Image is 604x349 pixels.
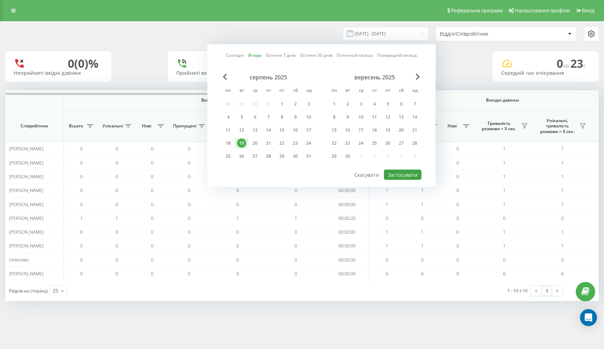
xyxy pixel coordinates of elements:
[410,100,419,109] div: 7
[356,139,366,148] div: 24
[304,152,313,161] div: 31
[9,288,48,294] span: Рядків на сторінці
[80,173,83,180] span: 0
[341,99,354,109] div: вт 2 вер 2025 р.
[275,99,289,109] div: пт 1 серп 2025 р.
[456,215,459,221] span: 0
[456,173,459,180] span: 0
[291,152,300,161] div: 30
[188,187,190,193] span: 0
[302,125,315,136] div: нд 17 серп 2025 р.
[289,151,302,162] div: сб 30 серп 2025 р.
[327,74,421,81] div: вересень 2025
[188,270,190,277] span: 0
[341,151,354,162] div: вт 30 вер 2025 р.
[224,113,233,122] div: 4
[67,123,85,129] span: Всього
[262,112,275,122] div: чт 7 серп 2025 р.
[295,201,297,207] span: 0
[9,242,43,249] span: [PERSON_NAME]
[224,152,233,161] div: 25
[327,138,341,149] div: пн 22 вер 2025 р.
[237,152,246,161] div: 26
[80,229,83,235] span: 0
[381,138,395,149] div: пт 26 вер 2025 р.
[368,99,381,109] div: чт 4 вер 2025 р.
[151,215,153,221] span: 0
[236,215,239,221] span: 1
[264,139,273,148] div: 21
[325,239,369,253] td: 00:00:00
[250,113,260,122] div: 6
[304,126,313,135] div: 17
[503,270,505,277] span: 6
[116,215,118,221] span: 1
[330,152,339,161] div: 29
[80,270,83,277] span: 0
[330,139,339,148] div: 22
[327,151,341,162] div: пн 29 вер 2025 р.
[9,145,43,152] span: [PERSON_NAME]
[330,113,339,122] div: 8
[304,113,313,122] div: 10
[421,229,424,235] span: 1
[80,145,83,152] span: 0
[341,138,354,149] div: вт 23 вер 2025 р.
[295,215,297,221] span: 1
[456,270,459,277] span: 0
[237,139,246,148] div: 19
[250,139,260,148] div: 20
[80,215,83,221] span: 1
[354,138,368,149] div: ср 24 вер 2025 р.
[188,173,190,180] span: 0
[343,100,352,109] div: 2
[561,173,564,180] span: 1
[451,8,503,13] span: Реферальна програма
[416,74,420,80] span: Next Month
[503,215,505,221] span: 0
[188,229,190,235] span: 0
[386,215,388,221] span: 0
[188,201,190,207] span: 0
[80,201,83,207] span: 0
[277,126,286,135] div: 15
[443,123,461,129] span: Нові
[343,139,352,148] div: 23
[421,215,424,221] span: 0
[116,145,118,152] span: 0
[561,160,564,166] span: 1
[291,126,300,135] div: 16
[421,257,424,263] span: 0
[236,229,239,235] span: 0
[275,112,289,122] div: пт 8 серп 2025 р.
[151,229,153,235] span: 0
[173,123,196,129] span: Пропущені
[503,145,505,152] span: 1
[343,126,352,135] div: 16
[515,8,570,13] span: Налаштування профілю
[563,62,570,70] span: хв
[356,86,366,96] abbr: середа
[383,126,392,135] div: 19
[503,173,505,180] span: 1
[410,113,419,122] div: 14
[151,187,153,193] span: 0
[248,138,262,149] div: ср 20 серп 2025 р.
[561,270,564,277] span: 6
[221,125,235,136] div: пн 11 серп 2025 р.
[277,152,286,161] div: 29
[262,138,275,149] div: чт 21 серп 2025 р.
[291,113,300,122] div: 9
[501,70,590,76] div: Середній час очікування
[9,257,29,263] span: Unknown
[289,99,302,109] div: сб 2 серп 2025 р.
[396,86,407,96] abbr: субота
[386,270,388,277] span: 6
[395,112,408,122] div: сб 13 вер 2025 р.
[325,197,369,211] td: 00:00:00
[561,215,564,221] span: 0
[223,86,233,96] abbr: понеділок
[151,242,153,249] span: 0
[368,138,381,149] div: чт 25 вер 2025 р.
[503,187,505,193] span: 1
